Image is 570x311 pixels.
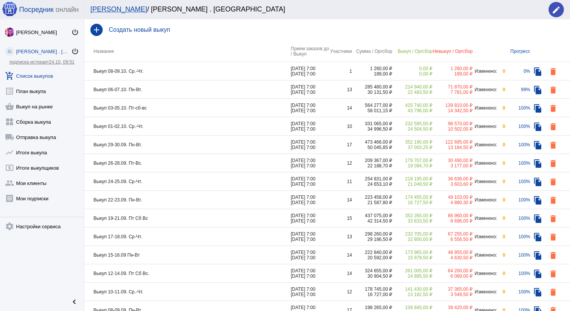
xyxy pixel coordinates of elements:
div: 324 655,00 ₽ [352,268,392,273]
span: онлайн [56,6,79,14]
td: 100% [505,191,530,209]
td: [DATE] 7:00 [DATE] 7:00 [291,264,329,283]
th: Прием заказов до / Выкуп [291,41,329,62]
div: 223 458,00 ₽ [352,195,392,200]
td: 100% [505,117,530,136]
td: 100% [505,172,530,191]
mat-icon: file_copy [533,196,542,205]
mat-icon: edit [552,5,561,15]
div: 22 188,70 ₽ [352,163,392,169]
img: 73xLq58P2BOqs-qIllg3xXCtabieAB0OMVER0XTxHpc0AjG-Rb2SSuXsq4It7hEfqgBcQNho.jpg [5,28,14,37]
div: 4 630,50 ₽ [432,255,473,260]
td: [DATE] 7:00 [DATE] 7:00 [291,154,329,172]
th: Прогресс [505,41,530,62]
div: 4 880,30 ₽ [432,200,473,205]
div: 24 653,10 ₽ [352,182,392,187]
div: 67 255,00 ₽ [432,231,473,237]
mat-icon: power_settings_new [71,28,79,36]
div: 22 800,00 ₽ [392,237,432,242]
div: 42 314,50 ₽ [352,218,392,224]
div: 222 840,00 ₽ [352,250,392,255]
mat-icon: delete [549,85,558,95]
div: 30 904,50 ₽ [352,273,392,279]
td: [DATE] 7:00 [DATE] 7:00 [291,228,329,246]
div: 232 595,00 ₽ [392,121,432,126]
mat-icon: show_chart [5,148,14,157]
td: Выкуп 15-16.09 Пн-Вт [84,246,291,264]
td: [DATE] 7:00 [DATE] 7:00 [291,136,329,154]
mat-icon: delete [549,269,558,278]
td: 100% [505,283,530,301]
div: 254 831,00 ₽ [352,176,392,182]
mat-icon: file_copy [533,177,542,187]
th: Выкуп / Оргсбор [392,41,432,62]
div: 0,00 ₽ [392,66,432,71]
td: 14 [329,99,352,117]
div: 0 [498,160,505,166]
div: [PERSON_NAME] . [GEOGRAPHIC_DATA] [16,49,71,54]
div: 122 695,00 ₽ [432,139,473,145]
div: 7 781,00 ₽ [432,90,473,95]
div: 16 727,00 ₽ [352,292,392,297]
th: Участники [329,41,352,62]
div: 30 131,50 ₽ [352,90,392,95]
td: [DATE] 7:00 [DATE] 7:00 [291,99,329,117]
td: 15 [329,209,352,228]
div: 43 796,00 ₽ [392,108,432,113]
mat-icon: file_copy [533,122,542,131]
mat-icon: power_settings_new [71,47,79,55]
div: 16 727,50 ₽ [392,200,432,205]
div: 6 556,50 ₽ [432,237,473,242]
div: 189,00 ₽ [352,71,392,77]
div: 198 265,00 ₽ [352,305,392,310]
a: [PERSON_NAME] [90,5,147,13]
h4: Создать новый выкуп [109,26,564,33]
mat-icon: widgets [5,117,14,126]
div: 3 603,60 ₽ [432,182,473,187]
div: 64 200,00 ₽ [432,268,473,273]
div: 24 504,50 ₽ [392,126,432,132]
mat-icon: file_copy [533,67,542,76]
mat-icon: file_copy [533,141,542,150]
td: Выкуп 12-14.09. Пт Сб Вс. [84,264,291,283]
th: Невыкуп / Оргсбор [432,41,473,62]
mat-icon: delete [549,141,558,150]
div: 14 342,50 ₽ [432,108,473,113]
td: Выкуп 19-21.09. Пт Сб Вс [84,209,291,228]
div: 352 190,00 ₽ [392,139,432,145]
mat-icon: receipt [5,194,14,203]
td: 100% [505,136,530,154]
div: 13 184,50 ₽ [432,145,473,150]
div: 437 075,00 ₽ [352,213,392,218]
mat-icon: file_copy [533,214,542,223]
div: 473 466,00 ₽ [352,139,392,145]
div: 331 065,00 ₽ [352,121,392,126]
td: 100% [505,246,530,264]
td: 13 [329,80,352,99]
div: 174 455,00 ₽ [392,195,432,200]
mat-icon: file_copy [533,85,542,95]
td: Выкуп 29-30.09. Пн-Вт. [84,136,291,154]
div: 0 [498,197,505,203]
div: 49 103,00 ₽ [432,195,473,200]
td: 100% [505,264,530,283]
td: 100% [505,99,530,117]
td: [DATE] 7:00 [DATE] 7:00 [291,246,329,264]
div: 21 049,50 ₽ [392,182,432,187]
div: 0 [498,69,505,74]
td: 99% [505,80,530,99]
div: 34 996,50 ₽ [352,126,392,132]
div: 158 845,00 ₽ [392,305,432,310]
td: Выкуп 24-25.09. Ср-Чт. [84,172,291,191]
div: Изменено: [473,234,498,239]
div: Изменено: [473,105,498,111]
div: 0 [498,234,505,239]
div: 48 955,00 ₽ [432,250,473,255]
div: 3 549,50 ₽ [432,292,473,297]
div: 20 592,00 ₽ [352,255,392,260]
mat-icon: delete [549,67,558,76]
div: 285 480,00 ₽ [352,84,392,90]
mat-icon: delete [549,232,558,242]
td: 100% [505,209,530,228]
mat-icon: delete [549,196,558,205]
